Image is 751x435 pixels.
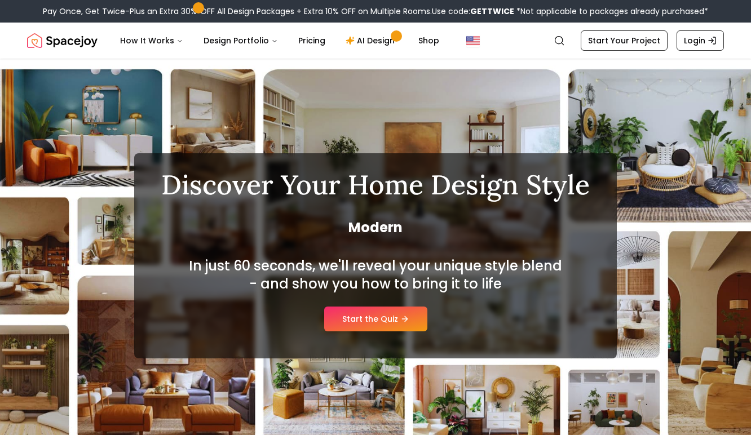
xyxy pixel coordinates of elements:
nav: Global [27,23,724,59]
button: Design Portfolio [195,29,287,52]
a: Pricing [289,29,334,52]
a: Spacejoy [27,29,98,52]
a: AI Design [337,29,407,52]
a: Start the Quiz [324,307,427,331]
button: How It Works [111,29,192,52]
img: Spacejoy Logo [27,29,98,52]
div: Pay Once, Get Twice-Plus an Extra 30% OFF All Design Packages + Extra 10% OFF on Multiple Rooms. [43,6,708,17]
h2: In just 60 seconds, we'll reveal your unique style blend - and show you how to bring it to life [186,257,565,293]
span: Modern [161,219,590,237]
img: United States [466,34,480,47]
a: Shop [409,29,448,52]
a: Start Your Project [581,30,668,51]
span: Use code: [432,6,514,17]
a: Login [677,30,724,51]
h1: Discover Your Home Design Style [161,171,590,198]
b: GETTWICE [470,6,514,17]
nav: Main [111,29,448,52]
span: *Not applicable to packages already purchased* [514,6,708,17]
